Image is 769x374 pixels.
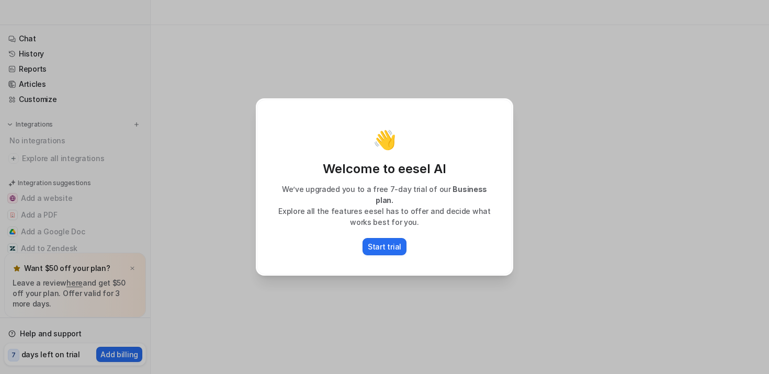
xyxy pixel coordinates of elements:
[368,241,401,252] p: Start trial
[268,184,501,206] p: We’ve upgraded you to a free 7-day trial of our
[363,238,406,255] button: Start trial
[268,206,501,228] p: Explore all the features eesel has to offer and decide what works best for you.
[268,161,501,177] p: Welcome to eesel AI
[373,129,397,150] p: 👋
